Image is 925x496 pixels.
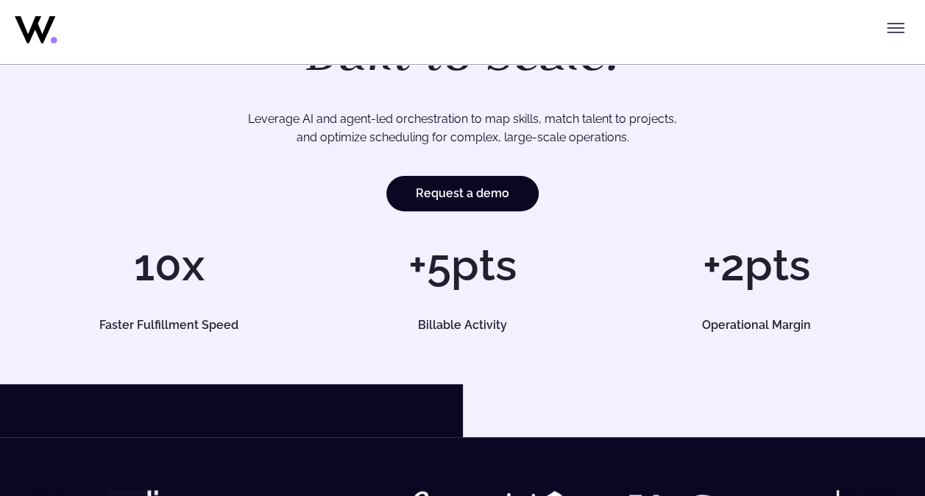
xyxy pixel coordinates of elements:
[617,243,896,287] h1: +2pts
[337,319,588,331] h5: Billable Activity
[43,319,294,331] h5: Faster Fulfillment Speed
[73,110,852,147] p: Leverage AI and agent-led orchestration to map skills, match talent to projects, and optimize sch...
[386,176,539,211] a: Request a demo
[828,399,904,475] iframe: Chatbot
[29,243,308,287] h1: 10x
[323,243,602,287] h1: +5pts
[881,13,910,43] button: Toggle menu
[631,319,882,331] h5: Operational Margin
